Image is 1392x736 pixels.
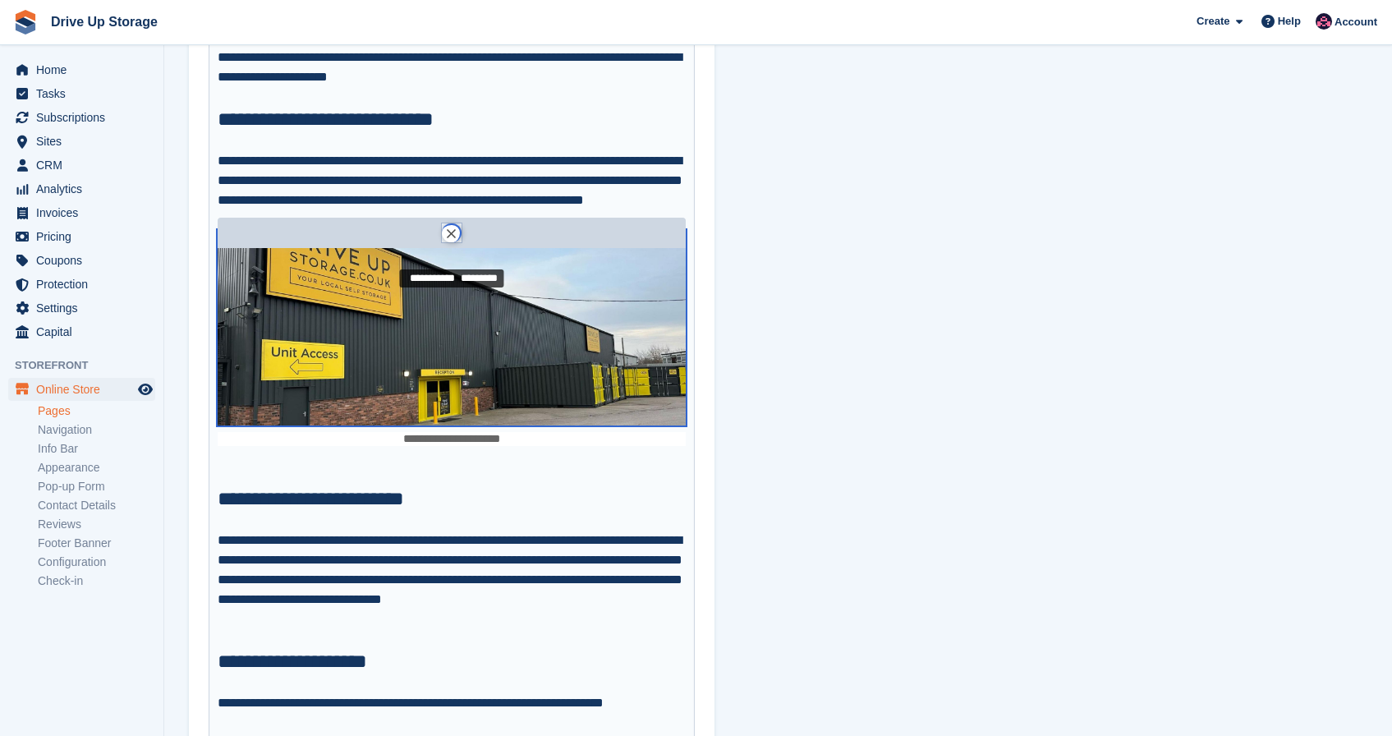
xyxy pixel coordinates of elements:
a: menu [8,177,155,200]
span: Account [1335,14,1377,30]
a: Preview store [136,379,155,399]
span: Invoices [36,201,135,224]
a: Navigation [38,422,155,438]
a: Reviews [38,517,155,532]
a: Drive Up Storage [44,8,164,35]
span: Create [1197,13,1229,30]
img: Walsall.jpg [218,230,687,425]
span: Protection [36,273,135,296]
span: Home [36,58,135,81]
a: Info Bar [38,441,155,457]
a: menu [8,58,155,81]
span: Subscriptions [36,106,135,129]
span: Help [1278,13,1301,30]
span: CRM [36,154,135,177]
span: Analytics [36,177,135,200]
span: Sites [36,130,135,153]
img: Will Google Ads [1316,13,1332,30]
a: menu [8,130,155,153]
a: Pages [38,403,155,419]
span: Tasks [36,82,135,105]
a: menu [8,297,155,320]
span: Capital [36,320,135,343]
a: Appearance [38,460,155,476]
a: menu [8,201,155,224]
a: menu [8,320,155,343]
a: menu [8,225,155,248]
span: Pricing [36,225,135,248]
span: Settings [36,297,135,320]
a: Configuration [38,554,155,570]
span: Coupons [36,249,135,272]
span: Storefront [15,357,163,374]
span: Online Store [36,378,135,401]
a: menu [8,273,155,296]
a: Footer Banner [38,536,155,551]
a: Contact Details [38,498,155,513]
a: menu [8,154,155,177]
img: stora-icon-8386f47178a22dfd0bd8f6a31ec36ba5ce8667c1dd55bd0f319d3a0aa187defe.svg [13,10,38,34]
a: menu [8,249,155,272]
a: menu [8,106,155,129]
a: menu [8,82,155,105]
a: menu [8,378,155,401]
a: Check-in [38,573,155,589]
a: Pop-up Form [38,479,155,494]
